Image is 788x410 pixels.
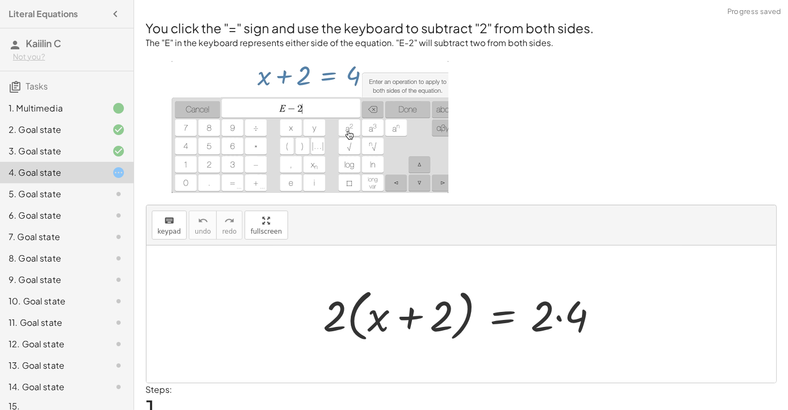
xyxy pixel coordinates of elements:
[112,295,125,308] i: Task not started.
[112,338,125,351] i: Task not started.
[9,166,95,179] div: 4. Goal state
[9,338,95,351] div: 12. Goal state
[26,80,48,92] span: Tasks
[216,211,242,240] button: redoredo
[112,359,125,372] i: Task not started.
[112,145,125,158] i: Task finished and correct.
[112,230,125,243] i: Task not started.
[112,273,125,286] i: Task not started.
[198,214,208,227] i: undo
[172,61,448,193] img: e256af34d3a4bef511c9807a38e2ee9fa22f091e05be5a6d54e558bb7be714a6.gif
[112,381,125,393] i: Task not started.
[112,316,125,329] i: Task not started.
[158,228,181,235] span: keypad
[9,295,95,308] div: 10. Goal state
[146,384,173,395] label: Steps:
[13,51,125,62] div: Not you?
[9,230,95,243] div: 7. Goal state
[251,228,282,235] span: fullscreen
[9,316,95,329] div: 11. Goal state
[9,252,95,265] div: 8. Goal state
[9,359,95,372] div: 13. Goal state
[9,145,95,158] div: 3. Goal state
[727,6,782,17] span: Progress saved
[195,228,211,235] span: undo
[9,273,95,286] div: 9. Goal state
[152,211,187,240] button: keyboardkeypad
[146,19,777,37] h2: You click the "=" sign and use the keyboard to subtract "2" from both sides.
[112,166,125,179] i: Task started.
[26,37,61,49] span: Kaiilin C
[189,211,217,240] button: undoundo
[112,188,125,200] i: Task not started.
[9,123,95,136] div: 2. Goal state
[245,211,288,240] button: fullscreen
[9,188,95,200] div: 5. Goal state
[224,214,234,227] i: redo
[9,381,95,393] div: 14. Goal state
[222,228,237,235] span: redo
[112,102,125,115] i: Task finished.
[112,123,125,136] i: Task finished and correct.
[9,102,95,115] div: 1. Multimedia
[146,37,777,49] p: The "E" in the keyboard represents either side of the equation. "E-2" will subtract two from both...
[9,8,78,20] h4: Literal Equations
[112,252,125,265] i: Task not started.
[112,209,125,222] i: Task not started.
[9,209,95,222] div: 6. Goal state
[164,214,174,227] i: keyboard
